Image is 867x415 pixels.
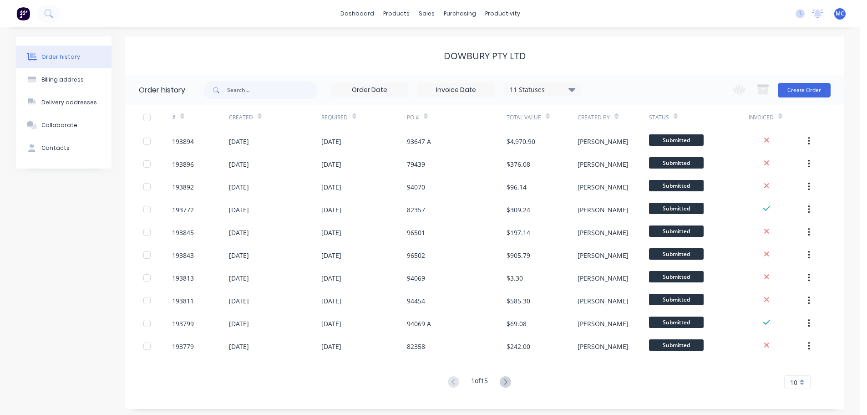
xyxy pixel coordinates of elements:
div: Collaborate [41,121,77,129]
div: [PERSON_NAME] [578,296,629,306]
div: $197.14 [507,228,530,237]
div: [PERSON_NAME] [578,137,629,146]
input: Order Date [331,83,408,97]
span: Submitted [649,157,704,169]
div: [PERSON_NAME] [578,182,629,192]
div: $3.30 [507,273,523,283]
div: [DATE] [229,296,249,306]
span: 10 [790,378,797,387]
div: PO # [407,113,419,122]
div: 94069 [407,273,425,283]
span: Submitted [649,203,704,214]
div: [PERSON_NAME] [578,159,629,169]
button: Collaborate [16,114,112,137]
div: Delivery addresses [41,98,97,107]
span: Submitted [649,134,704,146]
div: products [379,7,414,20]
div: Contacts [41,144,70,152]
div: 82357 [407,205,425,215]
div: Created [229,113,253,122]
div: 94069 A [407,319,431,328]
img: Factory [16,7,30,20]
div: [DATE] [229,137,249,146]
div: [DATE] [321,319,341,328]
div: Status [649,113,669,122]
span: MC [836,10,844,18]
span: Submitted [649,271,704,282]
div: [PERSON_NAME] [578,319,629,328]
div: Dowbury Pty Ltd [444,51,526,61]
div: Invoiced [749,113,774,122]
button: Contacts [16,137,112,159]
div: 193799 [172,319,194,328]
div: [PERSON_NAME] [578,342,629,351]
iframe: Intercom live chat [836,384,858,406]
div: $585.30 [507,296,530,306]
span: Submitted [649,180,704,191]
div: [PERSON_NAME] [578,228,629,237]
div: 193772 [172,205,194,215]
div: $905.79 [507,251,530,260]
input: Invoice Date [418,83,494,97]
div: [DATE] [229,182,249,192]
div: $309.24 [507,205,530,215]
div: Required [321,105,407,130]
div: [DATE] [229,205,249,215]
button: Billing address [16,68,112,91]
div: Invoiced [749,105,806,130]
div: $4,970.90 [507,137,535,146]
div: 11 Statuses [504,85,581,95]
div: $376.08 [507,159,530,169]
div: [DATE] [321,137,341,146]
div: [DATE] [321,228,341,237]
div: 193896 [172,159,194,169]
div: # [172,113,176,122]
div: Required [321,113,348,122]
div: $69.08 [507,319,527,328]
div: [DATE] [321,342,341,351]
div: [PERSON_NAME] [578,251,629,260]
div: 193779 [172,342,194,351]
div: [DATE] [229,342,249,351]
button: Delivery addresses [16,91,112,114]
div: [DATE] [321,296,341,306]
span: Submitted [649,317,704,328]
div: $242.00 [507,342,530,351]
div: Order history [139,85,185,96]
div: Total Value [507,105,578,130]
div: 96502 [407,251,425,260]
div: 193845 [172,228,194,237]
div: Billing address [41,76,84,84]
div: 94454 [407,296,425,306]
div: 193892 [172,182,194,192]
div: 193843 [172,251,194,260]
button: Create Order [778,83,831,97]
div: 193811 [172,296,194,306]
button: Order history [16,46,112,68]
div: productivity [481,7,525,20]
div: [DATE] [229,273,249,283]
div: [DATE] [321,251,341,260]
div: [DATE] [229,228,249,237]
div: [DATE] [321,182,341,192]
div: [DATE] [321,205,341,215]
div: 79439 [407,159,425,169]
div: 193894 [172,137,194,146]
span: Submitted [649,225,704,237]
div: Created By [578,113,610,122]
div: 94070 [407,182,425,192]
div: 93647 A [407,137,431,146]
div: 193813 [172,273,194,283]
div: [DATE] [321,273,341,283]
div: PO # [407,105,507,130]
div: Order history [41,53,80,61]
div: 1 of 15 [471,376,488,389]
div: Created [229,105,321,130]
div: [DATE] [229,159,249,169]
span: Submitted [649,294,704,305]
div: [PERSON_NAME] [578,273,629,283]
div: purchasing [439,7,481,20]
div: 82358 [407,342,425,351]
div: [DATE] [229,251,249,260]
div: $96.14 [507,182,527,192]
